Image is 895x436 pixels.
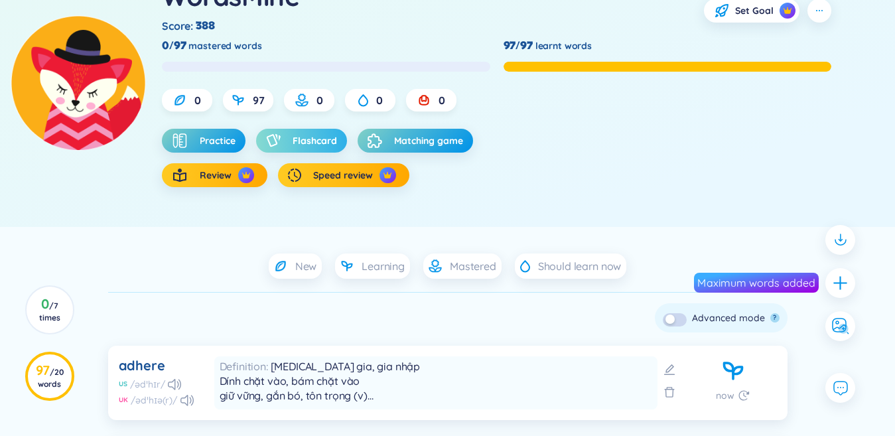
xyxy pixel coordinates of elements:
[162,163,267,187] button: Reviewcrown icon
[538,259,621,273] span: Should learn now
[716,388,734,403] span: now
[194,93,201,108] span: 0
[131,394,178,407] div: /ədˈhɪə(r)/
[196,19,215,33] span: 388
[256,129,347,153] button: Flashcard
[735,4,774,17] span: Set Goal
[253,93,265,108] span: 97
[38,367,64,389] span: / 20 words
[394,134,463,147] span: Matching game
[34,365,64,389] h3: 97
[162,19,218,33] div: Score :
[220,360,271,373] span: Definition
[119,396,128,405] div: UK
[504,38,533,53] div: 97/97
[832,275,849,291] span: plus
[241,171,251,180] img: crown icon
[376,93,383,108] span: 0
[162,129,245,153] button: Practice
[119,356,165,375] div: adhere
[200,169,232,182] span: Review
[535,38,592,53] span: learnt words
[130,378,166,391] div: /ədˈhɪr/
[439,93,445,108] span: 0
[293,134,337,147] span: Flashcard
[316,93,323,108] span: 0
[358,129,473,153] button: Matching game
[313,169,373,182] span: Speed review
[295,259,317,273] span: New
[188,38,261,53] span: mastered words
[34,299,64,323] h3: 0
[692,311,765,325] div: Advanced mode
[450,259,496,273] span: Mastered
[383,171,392,180] img: crown icon
[39,301,60,323] span: / 7 times
[362,259,405,273] span: Learning
[783,6,792,15] img: crown icon
[220,360,421,417] span: [MEDICAL_DATA] gia, gia nhập Dính chặt vào, bám chặt vào giữ vững, gắn bó, tôn trọng (v) Eg: Wet ...
[200,134,236,147] span: Practice
[162,38,186,53] div: 0/97
[278,163,409,187] button: Speed reviewcrown icon
[119,380,127,389] div: US
[770,313,780,323] button: ?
